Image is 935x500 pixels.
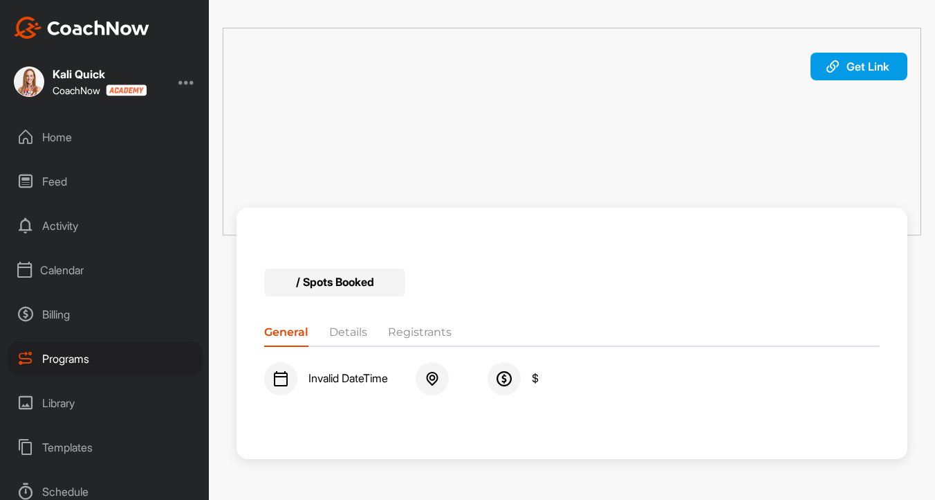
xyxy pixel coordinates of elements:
img: square_f83323a0b94dc7e0854e7c3b53950f19.jpg [14,66,44,97]
div: Billing [8,297,203,332]
div: Programs [8,341,203,376]
div: Kali Quick [53,69,147,80]
div: Templates [8,430,203,465]
span: Get Link [846,60,889,73]
div: Home [8,120,203,154]
div: Library [8,386,203,420]
li: Details [329,324,367,346]
img: svg+xml;base64,PHN2ZyB3aWR0aD0iMjQiIGhlaWdodD0iMjQiIHZpZXdCb3g9IjAgMCAyNCAyNCIgZmlsbD0ibm9uZSIgeG... [424,370,441,387]
span: Invalid DateTime [308,372,388,386]
img: svg+xml;base64,PHN2ZyB3aWR0aD0iMjQiIGhlaWdodD0iMjQiIHZpZXdCb3g9IjAgMCAyNCAyNCIgZmlsbD0ibm9uZSIgeG... [496,370,512,387]
div: CoachNow [53,84,147,96]
li: General [264,324,308,346]
div: Feed [8,164,203,199]
img: svg+xml;base64,PHN2ZyB3aWR0aD0iMjQiIGhlaWdodD0iMjQiIHZpZXdCb3g9IjAgMCAyNCAyNCIgZmlsbD0ibm9uZSIgeG... [272,370,289,387]
li: Registrants [388,324,452,346]
span: $ [532,372,539,386]
img: svg+xml;base64,PHN2ZyB3aWR0aD0iMjAiIGhlaWdodD0iMjAiIHZpZXdCb3g9IjAgMCAyMCAyMCIgZmlsbD0ibm9uZSIgeG... [824,58,841,75]
img: CoachNow acadmey [106,84,147,96]
img: CoachNow [14,17,149,39]
div: / Spots Booked [264,269,405,296]
div: Calendar [8,253,203,287]
div: Activity [8,208,203,243]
